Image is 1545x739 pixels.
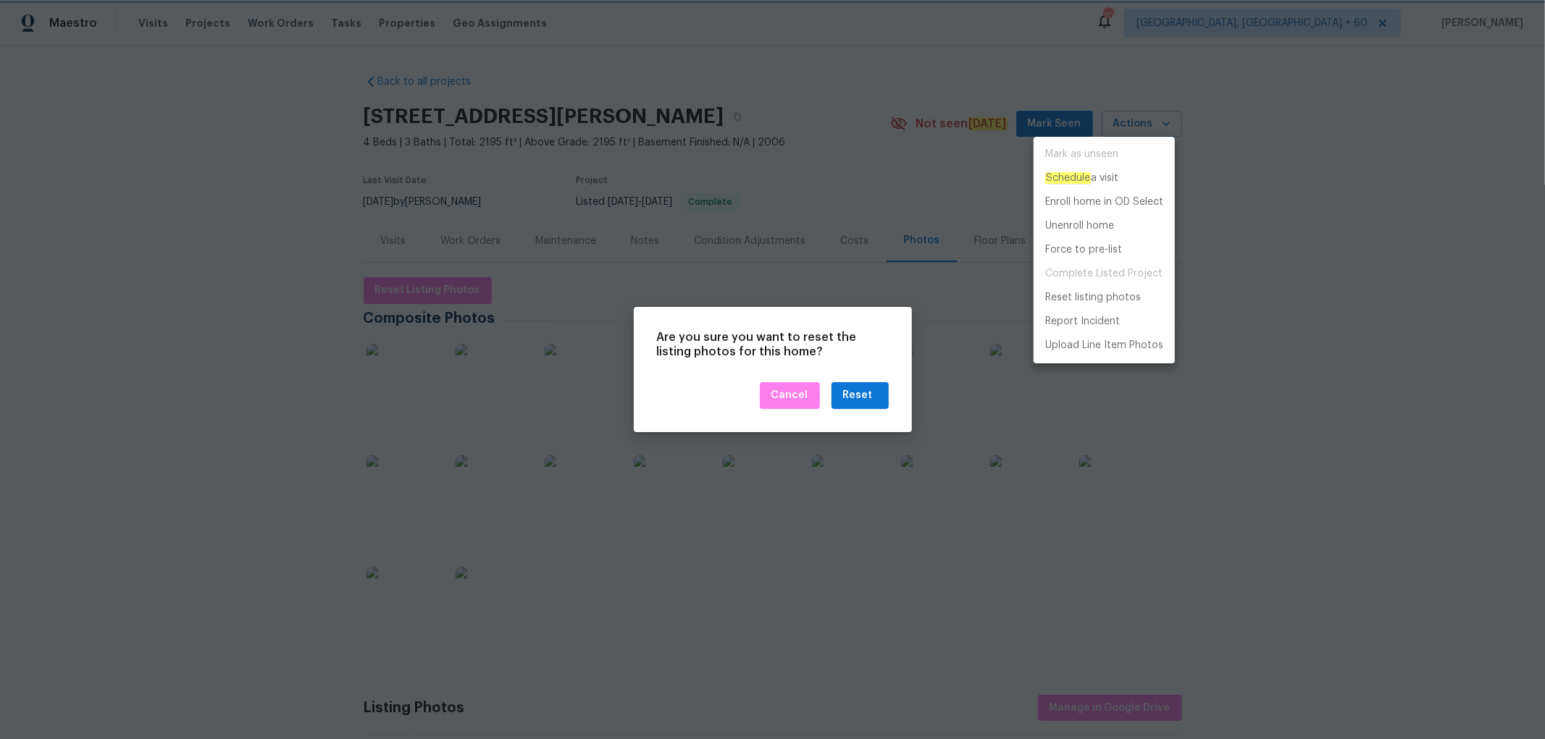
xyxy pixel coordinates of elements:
[1045,219,1114,234] p: Unenroll home
[1045,242,1122,258] p: Force to pre-list
[1045,195,1163,210] p: Enroll home in OD Select
[1045,338,1163,353] p: Upload Line Item Photos
[1045,314,1120,329] p: Report Incident
[1045,171,1118,186] p: a visit
[1045,290,1141,305] p: Reset listing photos
[1045,172,1091,184] em: Schedule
